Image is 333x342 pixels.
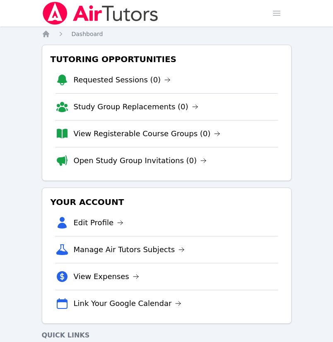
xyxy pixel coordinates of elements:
a: View Expenses [74,271,139,282]
a: Edit Profile [74,217,124,229]
img: Air Tutors [42,2,159,25]
a: Manage Air Tutors Subjects [74,244,185,255]
a: Study Group Replacements (0) [74,101,198,113]
h3: Your Account [49,195,285,210]
h3: Tutoring Opportunities [49,52,285,67]
a: View Registerable Course Groups (0) [74,128,221,140]
a: Requested Sessions (0) [74,74,171,86]
span: Dashboard [72,31,103,37]
a: Dashboard [72,30,103,38]
a: Open Study Group Invitations (0) [74,155,207,166]
nav: Breadcrumb [42,30,292,38]
h4: Quick Links [42,330,292,340]
a: Link Your Google Calendar [74,298,182,309]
